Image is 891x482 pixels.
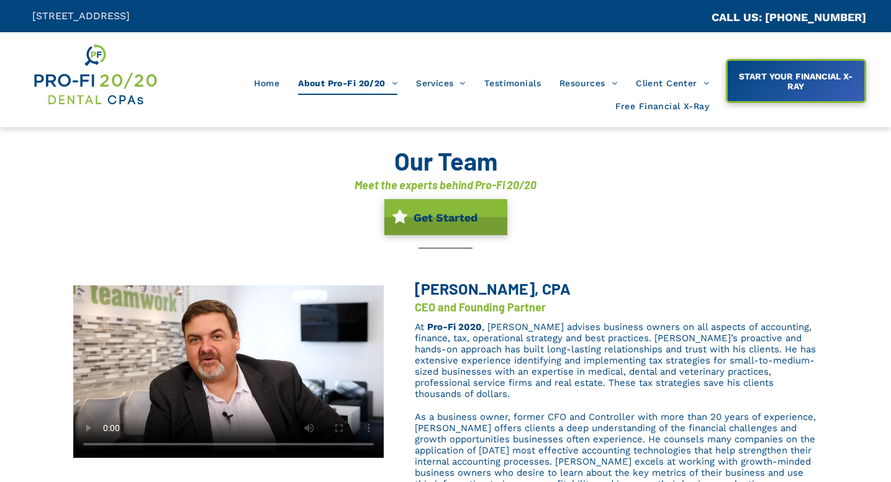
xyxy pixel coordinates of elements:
[415,321,424,332] span: At
[415,321,816,399] span: , [PERSON_NAME] advises business owners on all aspects of accounting, finance, tax, operational s...
[659,12,712,24] span: CA::CALLC
[427,321,482,332] a: Pro-Fi 2020
[475,71,550,95] a: Testimonials
[407,71,475,95] a: Services
[726,59,866,103] a: START YOUR FINANCIAL X-RAY
[384,199,507,235] a: Get Started
[550,71,626,95] a: Resources
[245,71,289,95] a: Home
[415,279,571,298] span: [PERSON_NAME], CPA
[415,300,546,314] font: CEO and Founding Partner
[712,11,866,24] a: CALL US: [PHONE_NUMBER]
[289,71,407,95] a: About Pro-Fi 20/20
[606,95,718,118] a: Free Financial X-Ray
[355,178,536,192] font: Meet the experts behind Pro-Fi 20/20
[729,65,862,97] span: START YOUR FINANCIAL X-RAY
[626,71,718,95] a: Client Center
[409,205,482,230] span: Get Started
[394,146,497,176] font: Our Team
[32,42,158,107] img: Get Dental CPA Consulting, Bookkeeping, & Bank Loans
[32,10,130,22] span: [STREET_ADDRESS]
